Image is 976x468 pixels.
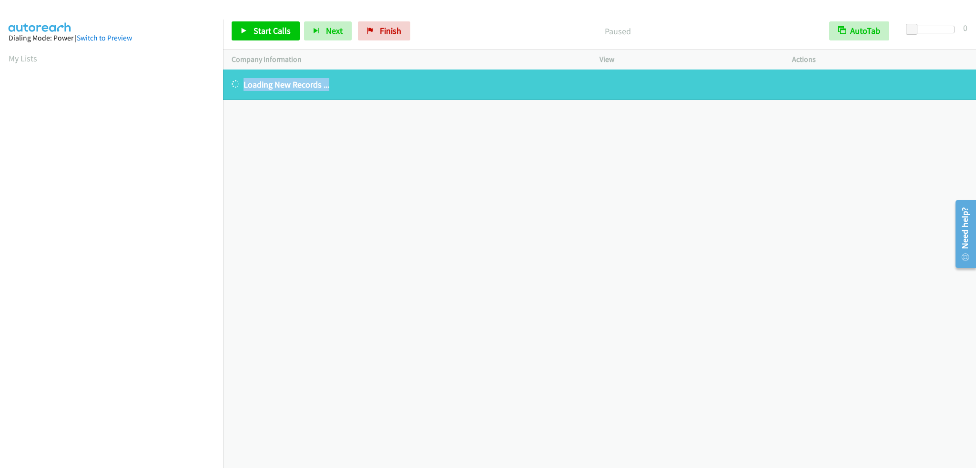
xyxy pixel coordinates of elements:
[358,21,410,40] a: Finish
[232,21,300,40] a: Start Calls
[911,26,955,33] div: Delay between calls (in seconds)
[77,33,132,42] a: Switch to Preview
[423,25,812,38] p: Paused
[792,54,967,65] p: Actions
[9,53,37,64] a: My Lists
[304,21,352,40] button: Next
[963,21,967,34] div: 0
[232,54,582,65] p: Company Information
[380,25,401,36] span: Finish
[254,25,291,36] span: Start Calls
[949,196,976,272] iframe: Resource Center
[326,25,343,36] span: Next
[9,32,214,44] div: Dialing Mode: Power |
[600,54,775,65] p: View
[232,78,967,91] p: Loading New Records ...
[829,21,889,40] button: AutoTab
